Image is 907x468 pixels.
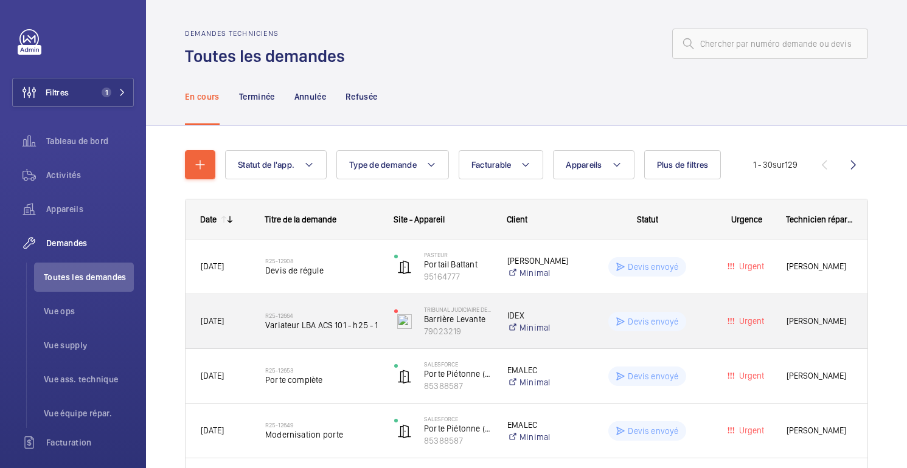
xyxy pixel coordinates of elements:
font: 95164777 [424,272,460,281]
font: Devis envoyé [628,371,678,381]
font: Technicien réparateur [786,215,866,224]
img: automatic_door.svg [397,260,412,274]
font: [PERSON_NAME] [787,425,846,435]
font: Demandes [46,238,88,248]
font: Annulée [294,92,326,102]
a: Minimal [507,431,572,443]
a: Minimal [507,267,572,279]
div: Appuyez sur ESPACE pour sélectionner cette ligne. [186,239,867,294]
font: Pasteur [424,251,448,258]
font: EMALEC [507,365,537,375]
font: Activités [46,170,81,180]
font: IDEX [507,311,524,320]
font: Vue ass. technique [44,374,118,384]
a: Minimal [507,322,572,334]
font: Toutes les demandes [185,46,345,66]
font: Urgent [739,425,764,435]
font: Devis envoyé [628,426,678,436]
font: Devis envoyé [628,317,678,326]
a: Minimal [507,376,572,388]
font: Refusée [346,92,377,102]
font: Site - Appareil [394,215,445,224]
font: [DATE] [201,425,224,435]
button: Plus de filtres [644,150,721,179]
font: 79023219 [424,326,461,336]
font: SALESFORCE [424,415,458,422]
font: R25-12653 [265,366,293,374]
button: Statut de l'app. [225,150,327,179]
font: Variateur LBA ACS 101 - h25 - 1 [265,320,378,330]
font: Toutes les demandes [44,272,127,282]
img: automatic_door.svg [397,369,412,384]
font: Urgence [731,215,762,224]
font: Minimal [520,268,550,278]
button: Facturable [459,150,544,179]
font: Terminée [239,92,275,102]
font: Client [507,215,527,224]
font: Plus de filtres [657,160,709,170]
font: Urgent [739,261,764,271]
font: Minimal [520,432,550,442]
font: Titre de la demande [265,215,336,224]
font: 1 - 30 [753,160,773,170]
font: Vue ops [44,306,75,316]
font: Appareils [46,204,83,214]
input: Chercher par numéro demande ou devis [672,29,868,59]
font: 1 [105,88,108,97]
button: Appareils [553,150,634,179]
img: barrier_levante.svg [397,314,412,329]
font: TRIBUNAL JUDICIAIRE DE [GEOGRAPHIC_DATA] [424,306,541,313]
font: [PERSON_NAME] [787,261,846,271]
font: Facturation [46,438,92,447]
button: Type de demande [336,150,449,179]
font: Appareils [566,160,602,170]
font: Devis envoyé [628,262,678,272]
font: Vue supply [44,340,88,350]
font: R25-12908 [265,257,294,264]
font: Barrière Levante [424,314,485,324]
font: Facturable [471,160,512,170]
font: Date [200,215,217,224]
font: En cours [185,92,220,102]
img: automatic_door.svg [397,424,412,438]
font: EMALEC [507,420,537,430]
font: Modernisation porte [265,430,343,439]
font: Demandes techniciens [185,29,279,38]
font: [PERSON_NAME] [507,256,568,266]
font: Porte Piétonne ([GEOGRAPHIC_DATA]) [424,424,563,433]
button: Filtres1 [12,78,134,107]
div: Appuyez sur ESPACE pour sélectionner cette ligne. [186,404,867,458]
font: Urgent [739,371,764,380]
font: Tableau de bord [46,136,108,146]
font: Minimal [520,323,550,332]
font: Portail Battant [424,260,478,269]
font: 129 [785,160,798,170]
font: [PERSON_NAME] [787,371,846,380]
font: SALESFORCE [424,360,458,368]
font: [DATE] [201,371,224,380]
font: 85388587 [424,436,463,446]
font: Vue équipe répar. [44,408,112,418]
font: R25-12664 [265,312,293,319]
font: Statut de l'app. [238,160,294,170]
font: Devis de régule [265,266,324,275]
font: R25-12649 [265,421,293,428]
font: [DATE] [201,261,224,271]
font: Minimal [520,377,550,387]
font: Urgent [739,316,764,326]
font: Statut [637,215,658,224]
font: Type de demande [349,160,417,170]
font: Porte complète [265,375,323,385]
div: Appuyez sur ESPACE pour sélectionner cette ligne. [186,294,867,349]
div: Appuyez sur ESPACE pour sélectionner cette ligne. [186,349,867,404]
font: Porte Piétonne ([GEOGRAPHIC_DATA]) [424,369,563,379]
font: [PERSON_NAME] [787,316,846,326]
font: sur [773,160,785,170]
font: 85388587 [424,381,463,391]
font: [DATE] [201,316,224,326]
font: Filtres [46,88,69,97]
